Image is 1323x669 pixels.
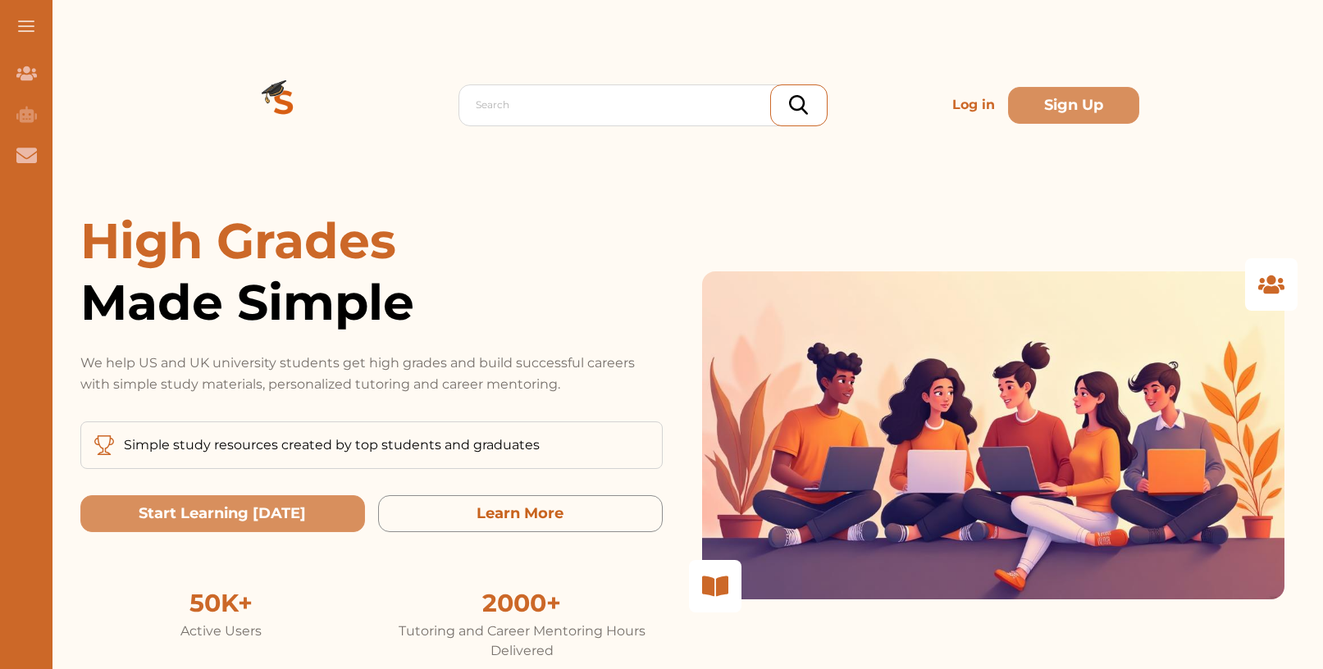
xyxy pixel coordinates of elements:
span: Made Simple [80,271,663,333]
div: 50K+ [80,585,362,621]
img: Logo [225,46,343,164]
button: Learn More [378,495,663,532]
div: Active Users [80,621,362,641]
button: Sign Up [1008,87,1139,124]
img: search_icon [789,95,808,115]
div: Tutoring and Career Mentoring Hours Delivered [381,621,663,661]
p: We help US and UK university students get high grades and build successful careers with simple st... [80,353,663,395]
div: 2000+ [381,585,663,621]
button: Start Learning Today [80,495,365,532]
p: Simple study resources created by top students and graduates [124,435,540,455]
p: Log in [946,89,1001,121]
span: High Grades [80,211,396,271]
